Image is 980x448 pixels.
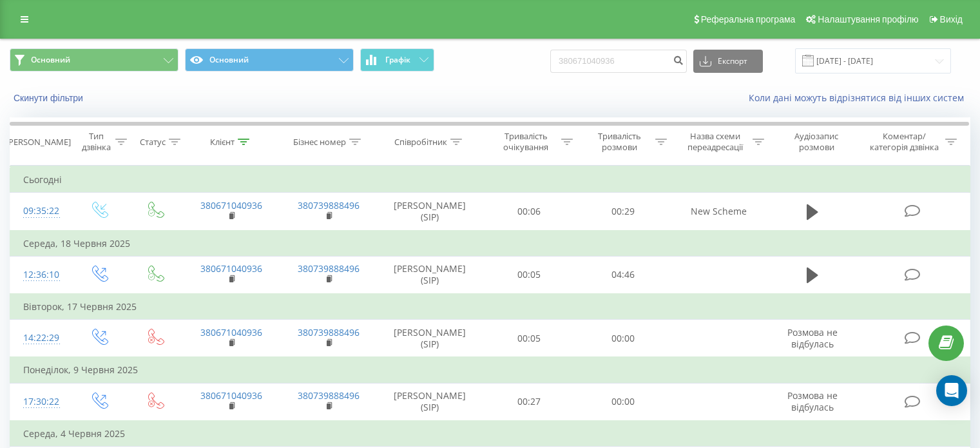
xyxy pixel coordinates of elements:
[483,193,576,231] td: 00:06
[936,375,967,406] div: Open Intercom Messenger
[940,14,963,24] span: Вихід
[10,294,970,320] td: Вівторок, 17 Червня 2025
[293,137,346,148] div: Бізнес номер
[360,48,434,72] button: Графік
[298,262,360,275] a: 380739888496
[787,326,838,350] span: Розмова не відбулась
[749,92,970,104] a: Коли дані можуть відрізнятися вiд інших систем
[81,131,111,153] div: Тип дзвінка
[385,55,410,64] span: Графік
[576,256,669,294] td: 04:46
[550,50,687,73] input: Пошук за номером
[200,326,262,338] a: 380671040936
[31,55,70,65] span: Основний
[23,199,57,224] div: 09:35:22
[298,326,360,338] a: 380739888496
[23,262,57,287] div: 12:36:10
[669,193,767,231] td: New Scheme
[483,256,576,294] td: 00:05
[23,326,57,351] div: 14:22:29
[200,389,262,402] a: 380671040936
[140,137,166,148] div: Статус
[576,383,669,421] td: 00:00
[10,357,970,383] td: Понеділок, 9 Червня 2025
[200,199,262,211] a: 380671040936
[10,92,90,104] button: Скинути фільтри
[787,389,838,413] span: Розмова не відбулась
[682,131,749,153] div: Назва схеми переадресації
[210,137,235,148] div: Клієнт
[185,48,354,72] button: Основний
[867,131,942,153] div: Коментар/категорія дзвінка
[200,262,262,275] a: 380671040936
[6,137,71,148] div: [PERSON_NAME]
[483,383,576,421] td: 00:27
[23,389,57,414] div: 17:30:22
[10,48,178,72] button: Основний
[576,320,669,358] td: 00:00
[378,383,483,421] td: [PERSON_NAME] (SIP)
[394,137,447,148] div: Співробітник
[576,193,669,231] td: 00:29
[818,14,918,24] span: Налаштування профілю
[10,231,970,257] td: Середа, 18 Червня 2025
[701,14,796,24] span: Реферальна програма
[378,320,483,358] td: [PERSON_NAME] (SIP)
[298,389,360,402] a: 380739888496
[483,320,576,358] td: 00:05
[10,421,970,447] td: Середа, 4 Червня 2025
[588,131,652,153] div: Тривалість розмови
[378,193,483,231] td: [PERSON_NAME] (SIP)
[378,256,483,294] td: [PERSON_NAME] (SIP)
[10,167,970,193] td: Сьогодні
[693,50,763,73] button: Експорт
[494,131,559,153] div: Тривалість очікування
[779,131,854,153] div: Аудіозапис розмови
[298,199,360,211] a: 380739888496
